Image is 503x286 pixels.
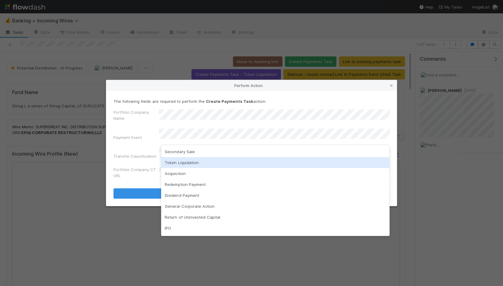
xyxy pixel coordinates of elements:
div: IPO [161,223,390,234]
div: Secondary Sale [161,146,390,157]
div: Acquisition [161,168,390,179]
label: Tranche Classification [113,153,156,159]
div: Perform Action [106,80,397,91]
div: Redemption Payment [161,179,390,190]
strong: Create Payments Task [206,99,253,104]
button: Create Payments Task [113,188,390,199]
div: General Corporate Action [161,201,390,212]
div: Wind-Down & Dissolution [161,234,390,244]
p: The following fields are required to perform the action: [113,98,390,104]
label: Portfolio Company CT URL [113,167,159,179]
label: Portfolio Company Name [113,109,159,121]
div: Return of Uninvested Capital [161,212,390,223]
label: Payment Event [113,134,142,140]
div: Token Liquidation [161,157,390,168]
div: Dividend Payment [161,190,390,201]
